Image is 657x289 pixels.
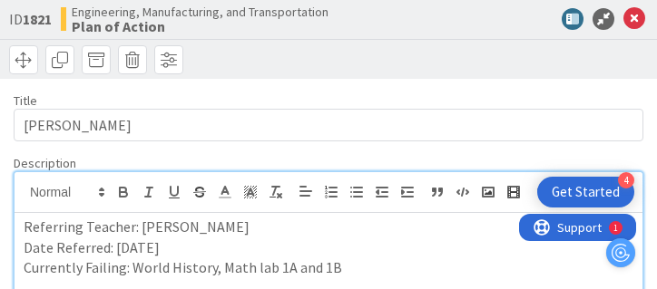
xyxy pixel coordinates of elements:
div: 1 [94,7,99,22]
label: Title [14,92,37,109]
p: Date Referred: [DATE] [24,237,633,258]
b: Plan of Action [72,19,328,34]
span: Engineering, Manufacturing, and Transportation [72,5,328,19]
div: Get Started [552,183,620,201]
span: ID [9,8,52,30]
input: type card name here... [14,109,643,141]
div: 4 [618,172,634,188]
span: Description [14,155,76,171]
span: Support [38,3,83,24]
div: Open Get Started checklist, remaining modules: 4 [537,177,634,207]
p: Currently Failing: World History, Math lab 1A and 1B [24,257,633,278]
b: 1821 [23,10,52,28]
p: Referring Teacher: [PERSON_NAME] [24,217,633,237]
